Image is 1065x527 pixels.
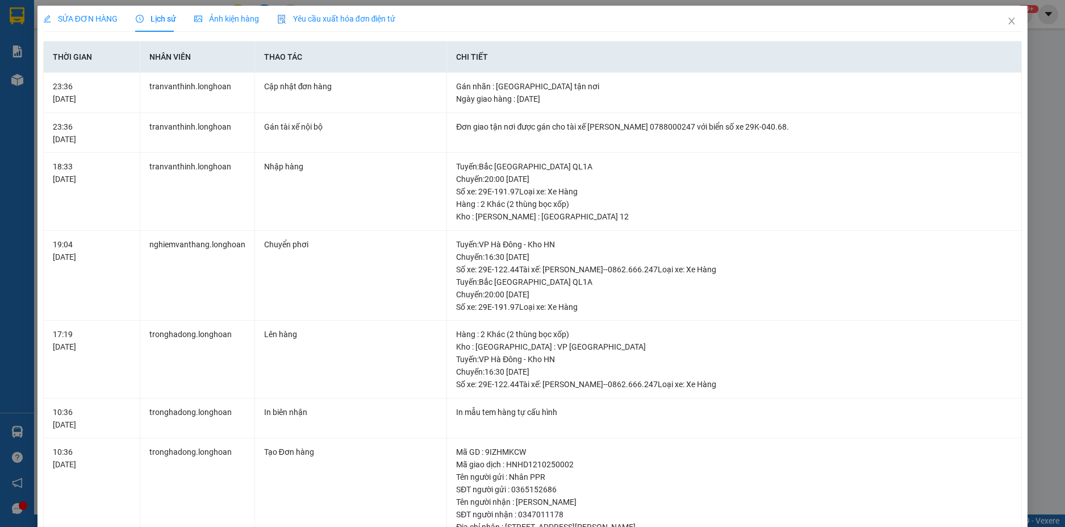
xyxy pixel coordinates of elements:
span: clock-circle [136,15,144,23]
div: 18:33 [DATE] [53,160,131,185]
div: Gán tài xế nội bộ [264,121,438,133]
td: nghiemvanthang.longhoan [140,231,255,321]
td: tranvanthinh.longhoan [140,153,255,231]
div: In mẫu tem hàng tự cấu hình [456,406,1012,418]
span: Lịch sử [136,14,176,23]
th: Chi tiết [447,42,1022,73]
td: tranvanthinh.longhoan [140,73,255,113]
div: SĐT người gửi : 0365152686 [456,483,1012,496]
button: Close [996,6,1028,38]
div: Gán nhãn : [GEOGRAPHIC_DATA] tận nơi [456,80,1012,93]
div: Lên hàng [264,328,438,341]
div: Tuyến : Bắc [GEOGRAPHIC_DATA] QL1A Chuyến: 20:00 [DATE] Số xe: 29E-191.97 Loại xe: Xe Hàng [456,276,1012,313]
span: Yêu cầu xuất hóa đơn điện tử [277,14,396,23]
div: Nhập hàng [264,160,438,173]
td: tranvanthinh.longhoan [140,113,255,153]
div: Kho : [PERSON_NAME] : [GEOGRAPHIC_DATA] 12 [456,210,1012,223]
div: Mã GD : 9IZHMKCW [456,446,1012,458]
div: Tuyến : VP Hà Đông - Kho HN Chuyến: 16:30 [DATE] Số xe: 29E-122.44 Tài xế: [PERSON_NAME]--0862.66... [456,238,1012,276]
div: Tên người gửi : Nhân PPR [456,471,1012,483]
div: Tên người nhận : [PERSON_NAME] [456,496,1012,508]
div: 23:36 [DATE] [53,121,131,146]
div: 23:36 [DATE] [53,80,131,105]
div: 10:36 [DATE] [53,406,131,431]
td: tronghadong.longhoan [140,321,255,399]
span: close [1007,16,1016,26]
th: Thời gian [44,42,140,73]
span: Ảnh kiện hàng [194,14,259,23]
span: picture [194,15,202,23]
th: Nhân viên [140,42,255,73]
div: 19:04 [DATE] [53,238,131,263]
div: Tuyến : VP Hà Đông - Kho HN Chuyến: 16:30 [DATE] Số xe: 29E-122.44 Tài xế: [PERSON_NAME]--0862.66... [456,353,1012,391]
div: Kho : [GEOGRAPHIC_DATA] : VP [GEOGRAPHIC_DATA] [456,341,1012,353]
th: Thao tác [255,42,448,73]
div: In biên nhận [264,406,438,418]
div: 17:19 [DATE] [53,328,131,353]
div: Đơn giao tận nơi được gán cho tài xế [PERSON_NAME] 0788000247 với biển số xe 29K-040.68. [456,121,1012,133]
div: Tạo Đơn hàng [264,446,438,458]
div: Ngày giao hàng : [DATE] [456,93,1012,105]
td: tronghadong.longhoan [140,399,255,439]
div: Tuyến : Bắc [GEOGRAPHIC_DATA] QL1A Chuyến: 20:00 [DATE] Số xe: 29E-191.97 Loại xe: Xe Hàng [456,160,1012,198]
div: SĐT người nhận : 0347011178 [456,508,1012,521]
div: Mã giao dịch : HNHD1210250002 [456,458,1012,471]
div: Chuyển phơi [264,238,438,251]
img: icon [277,15,286,24]
div: Cập nhật đơn hàng [264,80,438,93]
div: Hàng : 2 Khác (2 thùng bọc xốp) [456,328,1012,341]
span: edit [43,15,51,23]
div: Hàng : 2 Khác (2 thùng bọc xốp) [456,198,1012,210]
span: SỬA ĐƠN HÀNG [43,14,118,23]
div: 10:36 [DATE] [53,446,131,471]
